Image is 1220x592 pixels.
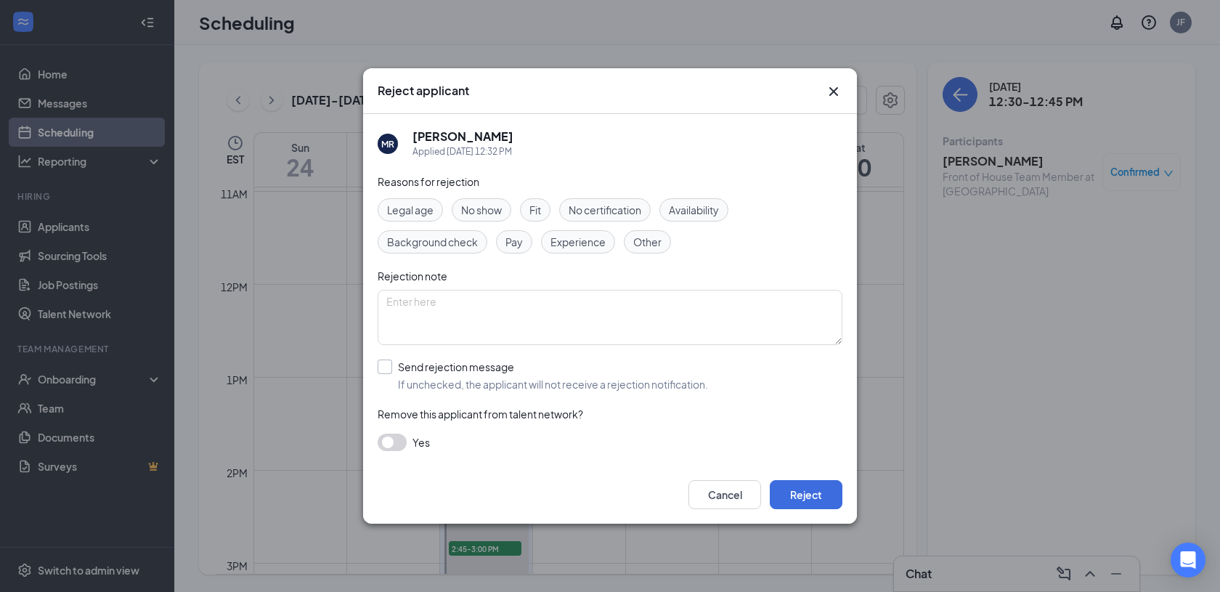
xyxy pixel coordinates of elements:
[569,202,641,218] span: No certification
[461,202,502,218] span: No show
[550,234,606,250] span: Experience
[825,83,842,100] svg: Cross
[381,138,394,150] div: MR
[412,145,513,159] div: Applied [DATE] 12:32 PM
[387,234,478,250] span: Background check
[688,480,761,509] button: Cancel
[378,269,447,283] span: Rejection note
[633,234,662,250] span: Other
[412,129,513,145] h5: [PERSON_NAME]
[529,202,541,218] span: Fit
[387,202,434,218] span: Legal age
[378,407,583,421] span: Remove this applicant from talent network?
[378,83,469,99] h3: Reject applicant
[378,175,479,188] span: Reasons for rejection
[505,234,523,250] span: Pay
[770,480,842,509] button: Reject
[1171,543,1205,577] div: Open Intercom Messenger
[825,83,842,100] button: Close
[412,434,430,451] span: Yes
[669,202,719,218] span: Availability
